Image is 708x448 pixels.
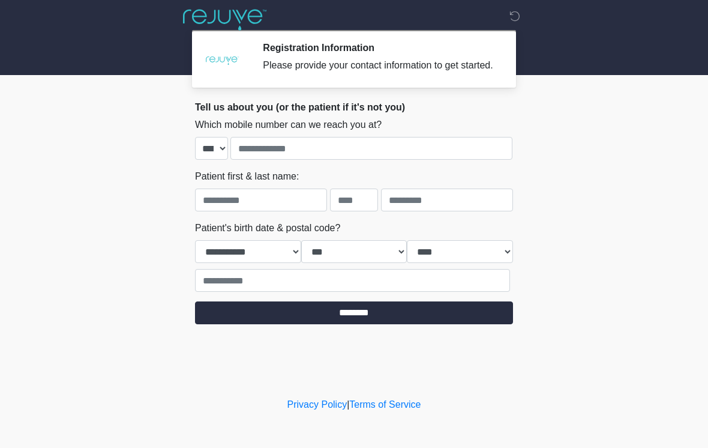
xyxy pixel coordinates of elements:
[287,399,347,410] a: Privacy Policy
[349,399,421,410] a: Terms of Service
[183,9,266,31] img: Rejuve Clinics Logo
[195,221,340,235] label: Patient's birth date & postal code?
[195,101,513,113] h2: Tell us about you (or the patient if it's not you)
[204,42,240,78] img: Agent Avatar
[195,169,299,184] label: Patient first & last name:
[347,399,349,410] a: |
[195,118,382,132] label: Which mobile number can we reach you at?
[263,58,495,73] div: Please provide your contact information to get started.
[263,42,495,53] h2: Registration Information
